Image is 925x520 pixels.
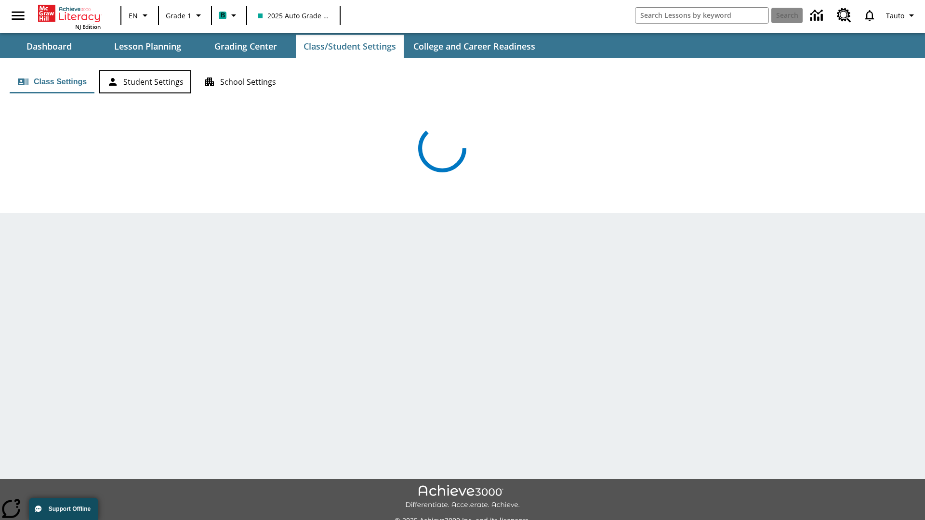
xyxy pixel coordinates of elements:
[4,1,32,30] button: Open side menu
[805,2,831,29] a: Data Center
[99,70,191,93] button: Student Settings
[75,23,101,30] span: NJ Edition
[258,11,329,21] span: 2025 Auto Grade 1 A
[405,485,520,509] img: Achieve3000 Differentiate Accelerate Achieve
[857,3,882,28] a: Notifications
[124,7,155,24] button: Language: EN, Select a language
[129,11,138,21] span: EN
[215,7,243,24] button: Boost Class color is teal. Change class color
[221,9,225,21] span: B
[10,70,94,93] button: Class Settings
[38,3,101,30] div: Home
[10,70,915,93] div: Class/Student Settings
[29,498,98,520] button: Support Offline
[196,70,284,93] button: School Settings
[1,35,97,58] button: Dashboard
[831,2,857,28] a: Resource Center, Will open in new tab
[882,7,921,24] button: Profile/Settings
[99,35,196,58] button: Lesson Planning
[296,35,404,58] button: Class/Student Settings
[406,35,543,58] button: College and Career Readiness
[886,11,904,21] span: Tauto
[38,4,101,23] a: Home
[162,7,208,24] button: Grade: Grade 1, Select a grade
[49,506,91,512] span: Support Offline
[635,8,768,23] input: search field
[198,35,294,58] button: Grading Center
[166,11,191,21] span: Grade 1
